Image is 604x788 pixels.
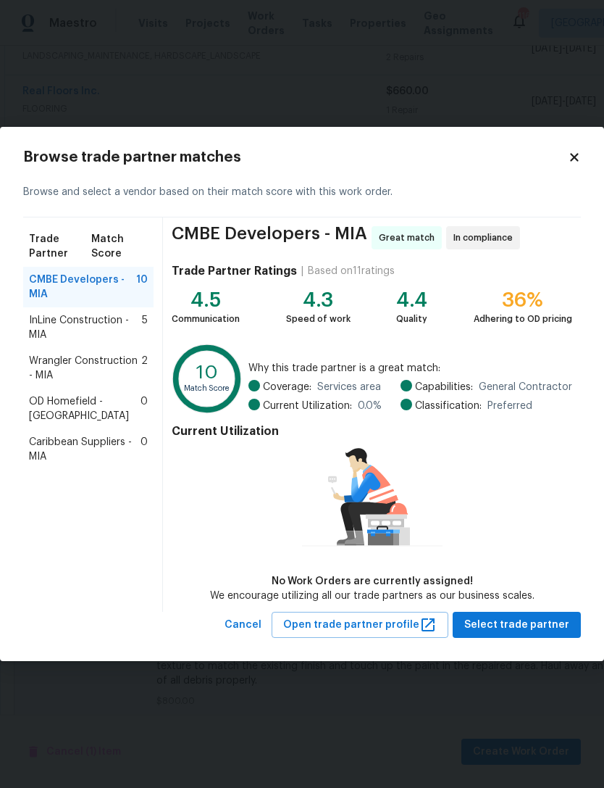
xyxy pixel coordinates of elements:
[29,273,136,302] span: CMBE Developers - MIA
[23,167,581,217] div: Browse and select a vendor based on their match score with this work order.
[474,293,572,307] div: 36%
[358,399,382,413] span: 0.0 %
[29,435,140,464] span: Caribbean Suppliers - MIA
[479,380,572,394] span: General Contractor
[263,380,311,394] span: Coverage:
[142,313,148,342] span: 5
[297,264,308,278] div: |
[219,612,267,639] button: Cancel
[263,399,352,413] span: Current Utilization:
[283,616,437,634] span: Open trade partner profile
[172,226,367,249] span: CMBE Developers - MIA
[286,293,351,307] div: 4.3
[248,361,572,376] span: Why this trade partner is a great match:
[140,394,148,423] span: 0
[415,380,473,394] span: Capabilities:
[172,264,297,278] h4: Trade Partner Ratings
[272,612,448,639] button: Open trade partner profile
[29,232,91,261] span: Trade Partner
[453,231,519,245] span: In compliance
[487,399,532,413] span: Preferred
[453,612,581,639] button: Select trade partner
[286,312,351,326] div: Speed of work
[396,293,427,307] div: 4.4
[140,435,148,464] span: 0
[184,383,230,391] text: Match Score
[396,312,427,326] div: Quality
[225,616,261,634] span: Cancel
[91,232,148,261] span: Match Score
[29,394,140,423] span: OD Homefield - [GEOGRAPHIC_DATA]
[172,293,240,307] div: 4.5
[464,616,569,634] span: Select trade partner
[172,424,572,439] h4: Current Utilization
[29,354,141,383] span: Wrangler Construction - MIA
[379,231,440,245] span: Great match
[210,574,534,589] div: No Work Orders are currently assigned!
[141,354,148,383] span: 2
[210,589,534,603] div: We encourage utilizing all our trade partners as our business scales.
[308,264,395,278] div: Based on 11 ratings
[136,273,148,302] span: 10
[29,313,142,342] span: InLine Construction - MIA
[415,399,482,413] span: Classification:
[172,312,240,326] div: Communication
[317,380,381,394] span: Services area
[196,362,218,382] text: 10
[474,312,572,326] div: Adhering to OD pricing
[23,150,568,165] h2: Browse trade partner matches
